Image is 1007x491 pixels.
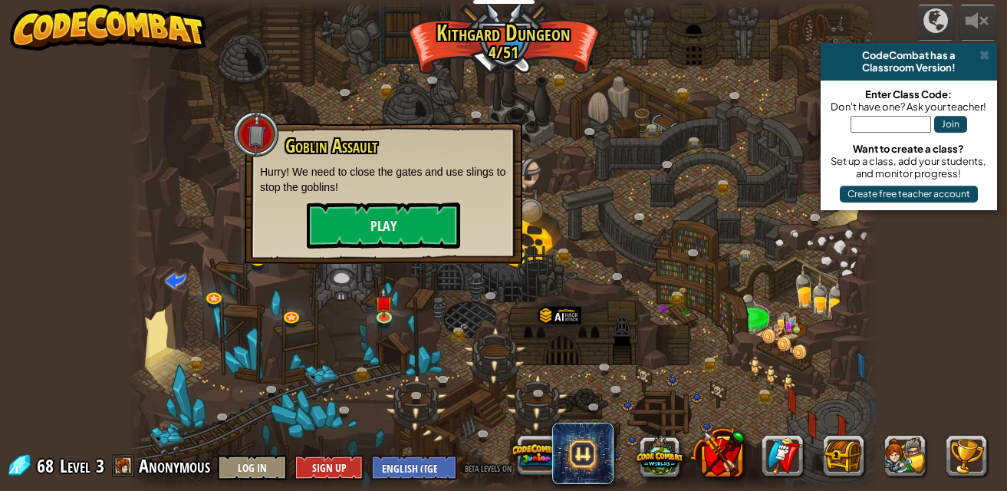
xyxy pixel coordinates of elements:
[465,460,512,475] span: beta levels on
[959,5,997,41] button: Adjust volume
[285,133,377,159] span: Goblin Assault
[460,323,469,329] img: portrait.png
[295,455,364,480] button: Sign Up
[260,164,507,195] p: Hurry! We need to close the gates and use slings to stop the goblins!
[828,155,989,180] div: Set up a class, add your students, and monitor progress!
[218,455,287,480] button: Log In
[139,453,210,478] span: Anonymous
[917,5,955,41] button: Campaigns
[828,143,989,155] div: Want to create a class?
[376,288,393,319] img: level-banner-unstarted.png
[827,61,991,74] div: Classroom Version!
[679,287,687,293] img: portrait.png
[37,453,58,478] span: 68
[934,116,967,133] button: Join
[840,186,978,203] button: Create free teacher account
[60,453,90,479] span: Level
[307,203,460,249] button: Play
[827,49,991,61] div: CodeCombat has a
[828,88,989,101] div: Enter Class Code:
[10,5,206,51] img: CodeCombat - Learn how to code by playing a game
[828,101,989,113] div: Don't have one? Ask your teacher!
[96,453,104,478] span: 3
